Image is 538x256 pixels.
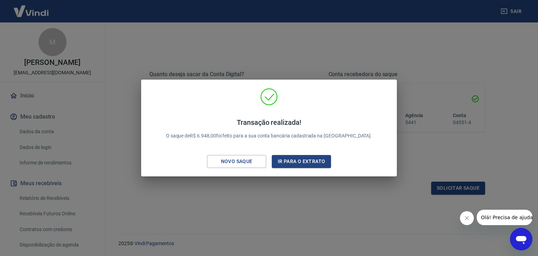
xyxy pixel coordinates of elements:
div: Novo saque [213,157,261,166]
iframe: Message from company [477,210,532,225]
button: Ir para o extrato [272,155,331,168]
span: Olá! Precisa de ajuda? [4,5,59,11]
p: O saque de R$ 6.948,00 foi feito para a sua conta bancária cadastrada na [GEOGRAPHIC_DATA]. [166,118,372,140]
iframe: Button to launch messaging window [510,228,532,250]
button: Novo saque [207,155,266,168]
h4: Transação realizada! [166,118,372,127]
iframe: Close message [460,211,474,225]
